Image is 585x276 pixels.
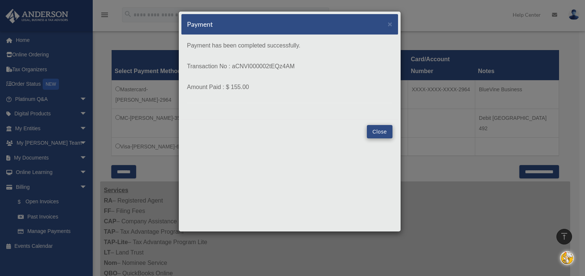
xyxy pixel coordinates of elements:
[187,20,213,29] h5: Payment
[367,125,392,138] button: Close
[187,61,392,72] p: Transaction No : aCNVI000002tEQz4AM
[388,20,392,28] button: Close
[187,40,392,51] p: Payment has been completed successfully.
[388,20,392,28] span: ×
[187,82,392,92] p: Amount Paid : $ 155.00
